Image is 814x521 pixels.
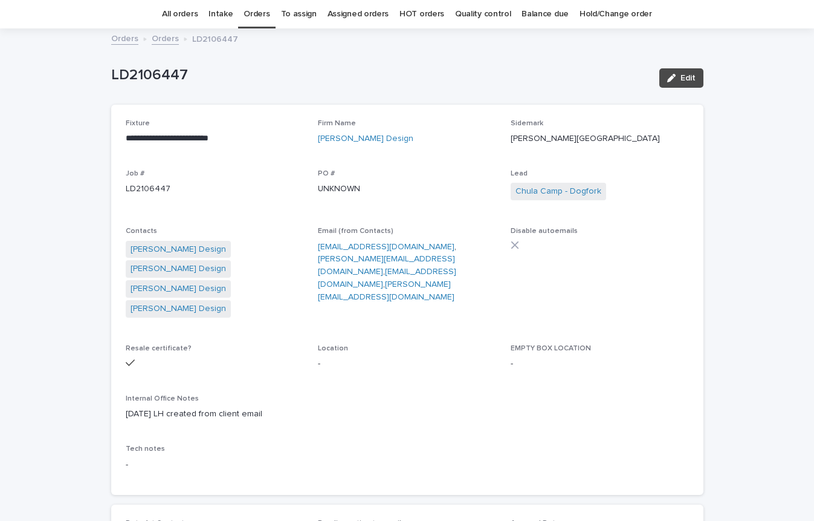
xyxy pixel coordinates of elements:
a: Orders [111,31,138,45]
a: [PERSON_NAME] Design [131,303,226,315]
span: Email (from Contacts) [318,228,393,235]
p: - [511,358,689,370]
a: Orders [152,31,179,45]
span: PO # [318,170,335,177]
a: [PERSON_NAME][EMAIL_ADDRESS][DOMAIN_NAME] [318,255,455,276]
p: LD2106447 [111,67,650,84]
a: [EMAIL_ADDRESS][DOMAIN_NAME] [318,267,456,289]
a: [PERSON_NAME][EMAIL_ADDRESS][DOMAIN_NAME] [318,280,454,301]
span: Job # [126,170,144,177]
span: Sidemark [511,120,543,127]
span: Disable autoemails [511,228,578,235]
p: - [126,459,689,471]
span: Lead [511,170,528,177]
span: Internal Office Notes [126,395,199,402]
a: Chula Camp - Dogfork [515,185,601,198]
p: [PERSON_NAME][GEOGRAPHIC_DATA] [511,133,689,145]
span: Firm Name [318,120,356,127]
span: Tech notes [126,445,165,453]
a: [PERSON_NAME] Design [131,283,226,295]
button: Edit [659,68,703,88]
a: [PERSON_NAME] Design [318,133,413,145]
p: [DATE] LH created from client email [126,408,689,421]
p: LD2106447 [192,31,238,45]
p: , , , [318,241,496,304]
p: LD2106447 [126,183,304,195]
span: Contacts [126,228,157,235]
p: UNKNOWN [318,183,496,195]
p: - [318,358,496,370]
span: Edit [680,74,696,82]
span: Location [318,345,348,352]
span: Resale certificate? [126,345,192,352]
a: [EMAIL_ADDRESS][DOMAIN_NAME] [318,243,454,251]
span: Fixture [126,120,150,127]
span: EMPTY BOX LOCATION [511,345,591,352]
a: [PERSON_NAME] Design [131,263,226,275]
a: [PERSON_NAME] Design [131,243,226,256]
